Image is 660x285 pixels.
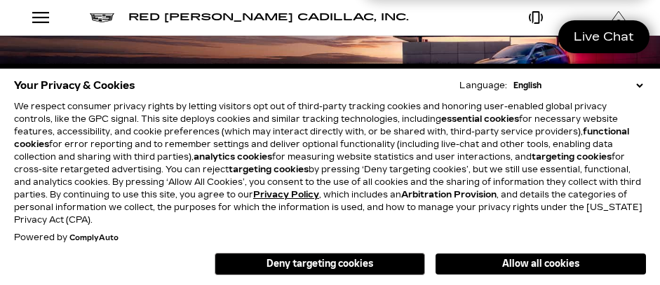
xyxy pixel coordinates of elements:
[128,8,409,27] a: Red [PERSON_NAME] Cadillac, Inc.
[14,76,135,95] span: Your Privacy & Cookies
[532,152,612,162] strong: targeting cookies
[436,253,646,274] button: Allow all cookies
[510,79,646,92] select: Language Select
[567,29,641,45] span: Live Chat
[90,13,114,22] img: Cadillac logo
[459,81,507,90] div: Language:
[558,20,649,53] a: Live Chat
[253,190,319,200] u: Privacy Policy
[229,165,309,174] strong: targeting cookies
[194,152,272,162] strong: analytics cookies
[215,253,425,275] button: Deny targeting cookies
[128,11,409,23] span: Red [PERSON_NAME] Cadillac, Inc.
[90,8,114,27] a: Cadillac logo
[14,100,646,226] p: We respect consumer privacy rights by letting visitors opt out of third-party tracking cookies an...
[441,114,519,124] strong: essential cookies
[401,190,497,200] strong: Arbitration Provision
[69,234,119,242] a: ComplyAuto
[14,233,119,242] div: Powered by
